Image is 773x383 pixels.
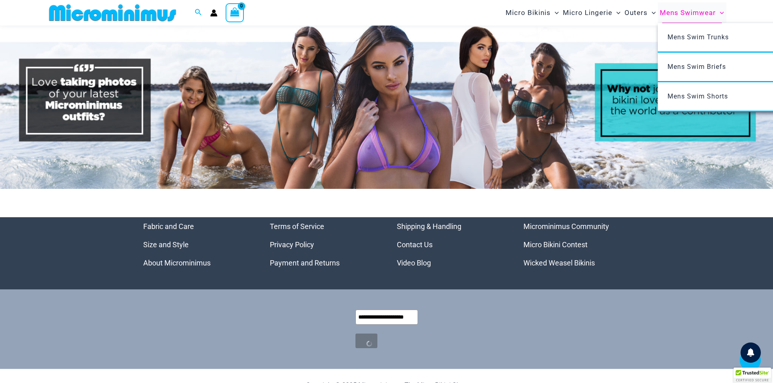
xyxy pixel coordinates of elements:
span: Menu Toggle [716,2,724,23]
aside: Footer Widget 4 [523,217,630,272]
nav: Site Navigation [502,1,728,24]
button: Submit [355,334,377,348]
div: TrustedSite Certified [734,368,771,383]
a: View Shopping Cart, empty [226,3,244,22]
nav: Menu [523,217,630,272]
nav: Menu [397,217,504,272]
span: Mens Swim Briefs [667,63,726,71]
span: Menu Toggle [648,2,656,23]
a: Micro Bikini Contest [523,240,588,249]
a: Size and Style [143,240,189,249]
a: Micro BikinisMenu ToggleMenu Toggle [504,2,561,23]
a: Fabric and Care [143,222,194,231]
a: Wicked Weasel Bikinis [523,259,595,267]
span: Mens Swim Trunks [667,33,729,41]
a: Search icon link [195,8,202,18]
aside: Footer Widget 1 [143,217,250,272]
span: Menu Toggle [612,2,620,23]
aside: Footer Widget 2 [270,217,377,272]
a: About Microminimus [143,259,211,267]
nav: Menu [143,217,250,272]
img: MM SHOP LOGO FLAT [46,4,179,22]
aside: Footer Widget 3 [397,217,504,272]
a: Mens SwimwearMenu ToggleMenu Toggle [658,2,726,23]
span: Outers [624,2,648,23]
a: Video Blog [397,259,431,267]
a: Payment and Returns [270,259,340,267]
span: Micro Lingerie [563,2,612,23]
a: Microminimus Community [523,222,609,231]
span: Mens Swimwear [660,2,716,23]
span: Mens Swim Shorts [667,92,728,100]
a: Micro LingerieMenu ToggleMenu Toggle [561,2,622,23]
a: Shipping & Handling [397,222,461,231]
nav: Menu [270,217,377,272]
a: OutersMenu ToggleMenu Toggle [622,2,658,23]
span: Menu Toggle [551,2,559,23]
a: Account icon link [210,9,217,17]
a: Privacy Policy [270,240,314,249]
span: Micro Bikinis [506,2,551,23]
a: Contact Us [397,240,433,249]
a: Terms of Service [270,222,324,231]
